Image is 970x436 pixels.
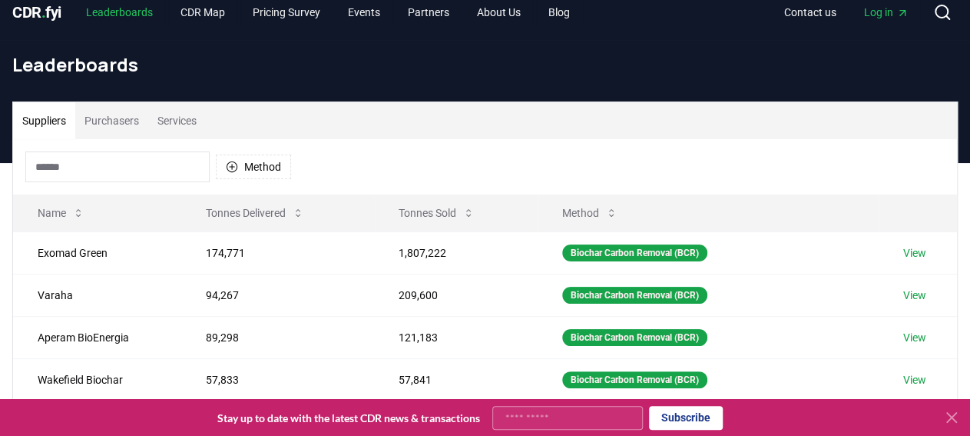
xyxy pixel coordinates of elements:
div: Biochar Carbon Removal (BCR) [562,245,707,261]
a: CDR.fyi [12,2,61,23]
button: Method [550,198,630,228]
td: 57,833 [181,358,374,401]
td: 121,183 [374,316,538,358]
button: Purchasers [75,102,148,139]
div: Biochar Carbon Removal (BCR) [562,371,707,388]
td: Wakefield Biochar [13,358,181,401]
a: View [903,245,926,261]
td: Varaha [13,274,181,316]
span: Log in [864,5,909,20]
td: 57,841 [374,358,538,401]
td: 174,771 [181,231,374,274]
td: 1,807,222 [374,231,538,274]
td: Exomad Green [13,231,181,274]
a: View [903,372,926,388]
button: Method [216,155,291,179]
span: . [41,3,46,22]
td: Aperam BioEnergia [13,316,181,358]
button: Tonnes Sold [386,198,487,228]
button: Tonnes Delivered [194,198,316,228]
span: CDR fyi [12,3,61,22]
button: Suppliers [13,102,75,139]
td: 89,298 [181,316,374,358]
td: 209,600 [374,274,538,316]
button: Services [148,102,206,139]
a: View [903,330,926,345]
a: View [903,288,926,303]
button: Name [25,198,97,228]
td: 94,267 [181,274,374,316]
div: Biochar Carbon Removal (BCR) [562,329,707,346]
div: Biochar Carbon Removal (BCR) [562,287,707,304]
h1: Leaderboards [12,52,958,77]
